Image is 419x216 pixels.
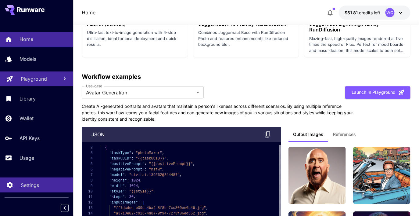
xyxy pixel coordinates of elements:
[162,151,164,155] span: ,
[129,184,138,188] span: 1024
[82,200,93,205] div: 12
[109,156,131,161] span: "taskUUID"
[333,132,356,137] span: References
[82,103,356,122] p: Create AI-generated portraits and avatars that maintain a person's likeness across different scen...
[91,131,105,138] p: json
[125,184,127,188] span: :
[65,203,73,214] div: Collapse sidebar
[134,195,136,199] span: ,
[82,178,93,183] div: 8
[167,156,169,161] span: ,
[82,156,93,161] div: 4
[20,134,40,142] p: API Keys
[21,75,47,82] p: Playground
[20,154,34,162] p: Usage
[105,145,107,150] span: {
[293,132,324,137] span: Output Images
[20,55,36,63] p: Models
[138,184,140,188] span: ,
[339,5,410,20] button: $51.80685WC
[114,206,206,210] span: "ff7dcdec-e09c-4ba4-8f8b-7cc309ee6b46.jpg"
[109,173,125,177] span: "model"
[136,151,162,155] span: "photoMaker"
[61,204,69,212] button: Collapse sidebar
[385,8,395,17] div: WC
[82,72,410,81] p: Workflow examples
[109,151,131,155] span: "taskType"
[206,206,208,210] span: ,
[82,205,93,211] div: 13
[109,189,125,194] span: "style"
[198,30,294,48] p: Combines Juggernaut Base with RunDiffusion Photo and features enhancements like reduced backgroun...
[129,173,180,177] span: "civitai:139562@344487"
[145,167,147,172] span: :
[309,36,405,54] p: Blazing-fast, high-quality images rendered at five times the speed of Flux. Perfect for mood boar...
[145,162,147,166] span: :
[127,178,129,183] span: :
[20,115,34,122] p: Wallet
[131,156,134,161] span: :
[82,161,93,167] div: 5
[109,195,125,199] span: "steps"
[149,162,193,166] span: "{{positivePrompt}}"
[82,172,93,178] div: 7
[206,211,208,216] span: ,
[87,30,183,48] p: Ultra-fast text-to-image generation with 4-step distillation, ideal for local deployment and quic...
[129,195,134,199] span: 30
[153,189,156,194] span: ,
[353,147,410,204] img: man rwre in a convertible car
[109,167,145,172] span: "negativePrompt"
[309,21,405,33] h3: Juggernaut Lightning Flux by RunDiffusion
[131,151,134,155] span: :
[82,145,93,150] div: 2
[138,200,140,205] span: :
[109,162,145,166] span: "positivePrompt"
[82,189,93,194] div: 10
[180,173,182,177] span: ,
[193,162,195,166] span: ,
[114,211,206,216] span: "a3710e02-c926-4d87-9f94-7273f06ed552.jpg"
[345,86,410,99] button: Launch in Playground
[288,147,346,204] img: man rwre long hair, enjoying sun and wind
[129,189,153,194] span: "{{style}}"
[82,167,93,172] div: 6
[125,189,127,194] span: :
[21,181,39,189] p: Settings
[82,9,95,16] a: Home
[82,194,93,200] div: 11
[140,178,142,183] span: ,
[125,195,127,199] span: :
[86,83,102,89] label: Use-case
[142,200,145,205] span: [
[162,167,164,172] span: ,
[20,35,33,43] p: Home
[109,178,127,183] span: "height"
[345,9,381,16] div: $51.80685
[82,150,93,156] div: 3
[82,183,93,189] div: 9
[20,95,36,102] p: Library
[109,184,125,188] span: "width"
[82,9,95,16] nav: breadcrumb
[109,200,138,205] span: "inputImages"
[125,173,127,177] span: :
[359,10,381,15] span: credits left
[131,178,140,183] span: 1024
[136,156,167,161] span: "{{taskUUID}}"
[149,167,162,172] span: "nsfw"
[86,89,194,96] span: Avatar Generation
[345,10,359,15] span: $51.81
